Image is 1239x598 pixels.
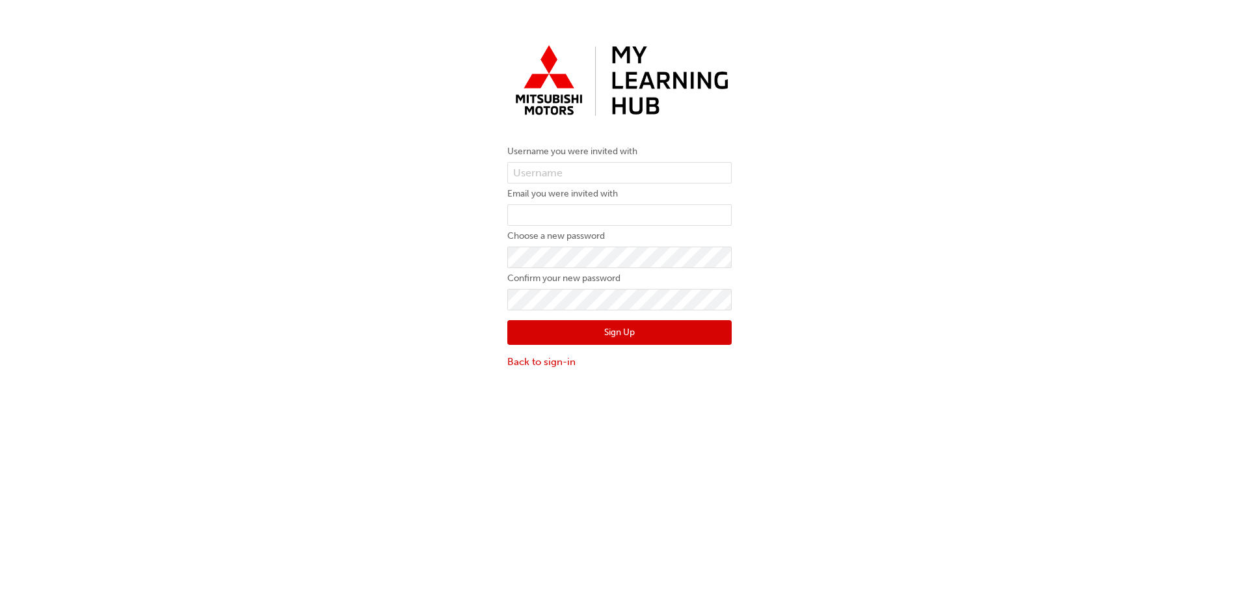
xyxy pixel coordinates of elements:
[507,39,732,124] img: mmal
[507,162,732,184] input: Username
[507,228,732,244] label: Choose a new password
[507,271,732,286] label: Confirm your new password
[507,144,732,159] label: Username you were invited with
[507,186,732,202] label: Email you were invited with
[507,320,732,345] button: Sign Up
[507,355,732,370] a: Back to sign-in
